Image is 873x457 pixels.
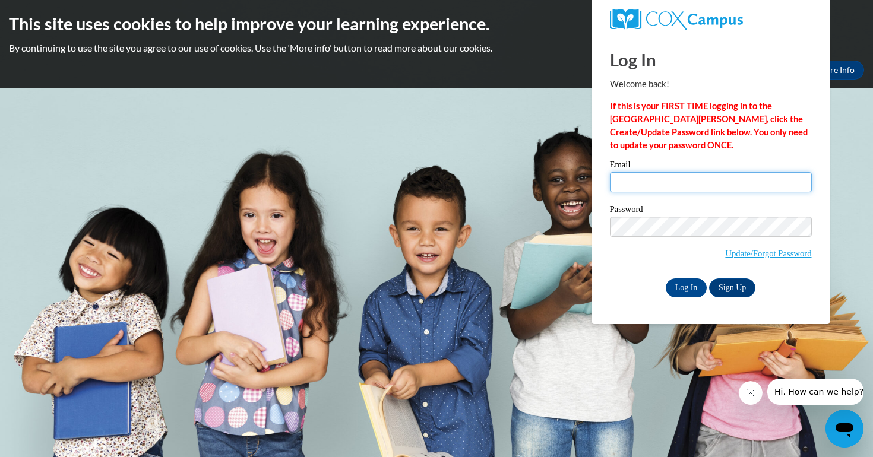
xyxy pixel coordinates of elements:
[725,249,811,258] a: Update/Forgot Password
[610,205,812,217] label: Password
[808,61,864,80] a: More Info
[610,47,812,72] h1: Log In
[739,381,763,405] iframe: Close message
[767,379,863,405] iframe: Message from company
[9,42,864,55] p: By continuing to use the site you agree to our use of cookies. Use the ‘More info’ button to read...
[9,12,864,36] h2: This site uses cookies to help improve your learning experience.
[709,278,755,297] a: Sign Up
[666,278,707,297] input: Log In
[610,160,812,172] label: Email
[825,410,863,448] iframe: Button to launch messaging window
[610,78,812,91] p: Welcome back!
[610,9,743,30] img: COX Campus
[610,101,808,150] strong: If this is your FIRST TIME logging in to the [GEOGRAPHIC_DATA][PERSON_NAME], click the Create/Upd...
[610,9,812,30] a: COX Campus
